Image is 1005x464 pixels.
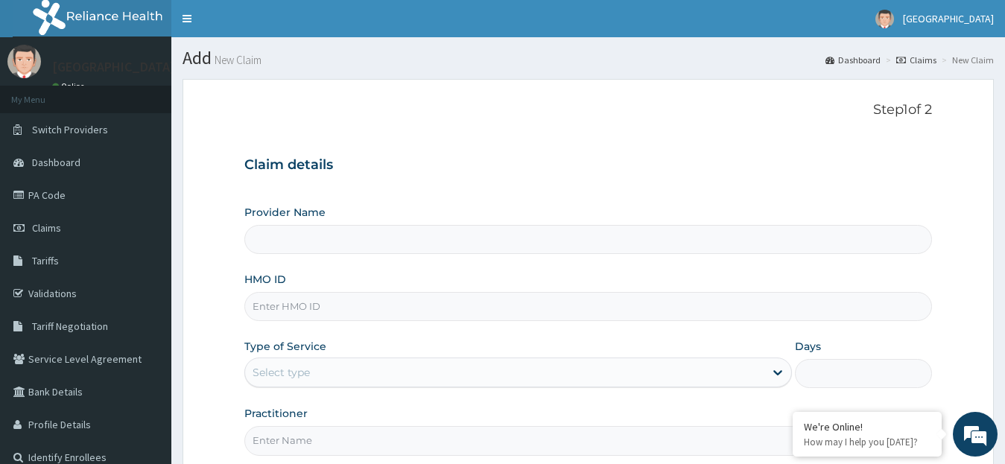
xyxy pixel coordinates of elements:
span: Tariff Negotiation [32,320,108,333]
h1: Add [183,48,994,68]
a: Online [52,81,88,92]
div: We're Online! [804,420,931,433]
p: [GEOGRAPHIC_DATA] [52,60,175,74]
label: Practitioner [244,406,308,421]
label: Days [795,339,821,354]
img: User Image [875,10,894,28]
label: HMO ID [244,272,286,287]
span: Claims [32,221,61,235]
p: Step 1 of 2 [244,102,933,118]
label: Provider Name [244,205,326,220]
label: Type of Service [244,339,326,354]
span: [GEOGRAPHIC_DATA] [903,12,994,25]
p: How may I help you today? [804,436,931,448]
a: Dashboard [825,54,881,66]
img: User Image [7,45,41,78]
span: Switch Providers [32,123,108,136]
input: Enter HMO ID [244,292,933,321]
small: New Claim [212,54,261,66]
input: Enter Name [244,426,933,455]
span: Dashboard [32,156,80,169]
a: Claims [896,54,936,66]
div: Select type [253,365,310,380]
span: Tariffs [32,254,59,267]
h3: Claim details [244,157,933,174]
li: New Claim [938,54,994,66]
